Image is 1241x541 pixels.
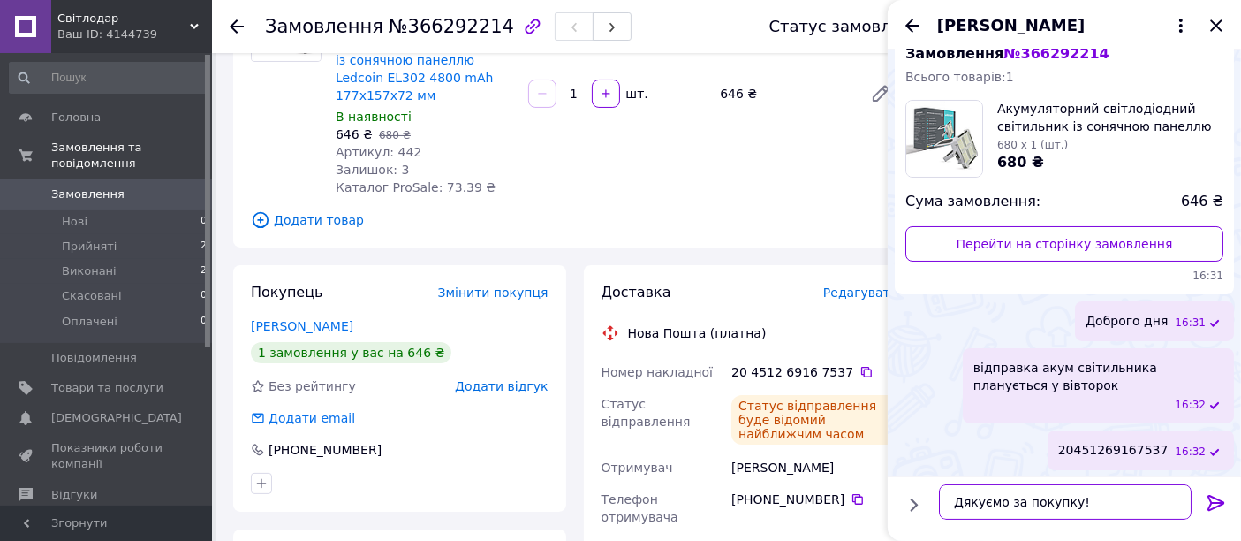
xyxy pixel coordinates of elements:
[602,284,671,301] span: Доставка
[624,324,771,342] div: Нова Пошта (платна)
[336,18,503,103] a: Акумуляторний світлодіодний світильник із сонячною панеллю Ledcoin EL302 4800 mАh 177х157х72 мм
[251,210,898,230] span: Додати товар
[336,110,412,124] span: В наявності
[389,16,514,37] span: №366292214
[201,314,207,330] span: 0
[1175,316,1206,331] span: 16:31 12.10.2025
[51,187,125,202] span: Замовлення
[937,14,1192,37] button: [PERSON_NAME]
[201,239,207,255] span: 2
[51,140,212,171] span: Замовлення та повідомлення
[336,180,496,194] span: Каталог ProSale: 73.39 ₴
[1003,45,1109,62] span: № 366292214
[62,314,117,330] span: Оплачені
[622,85,650,103] div: шт.
[1175,398,1206,413] span: 16:32 12.10.2025
[249,409,357,427] div: Додати email
[455,379,548,393] span: Додати відгук
[62,239,117,255] span: Прийняті
[57,11,190,27] span: Світлодар
[602,461,673,475] span: Отримувач
[1206,15,1227,36] button: Закрити
[602,397,691,429] span: Статус відправлення
[51,487,97,503] span: Відгуки
[269,379,356,393] span: Без рейтингу
[905,269,1223,284] span: 16:31 12.10.2025
[937,14,1085,37] span: [PERSON_NAME]
[336,163,410,177] span: Залишок: 3
[939,484,1192,520] textarea: Дякуємо за покупку!
[267,441,383,459] div: [PHONE_NUMBER]
[265,16,383,37] span: Замовлення
[731,395,898,445] div: Статус відправлення буде відомий найближчим часом
[728,452,902,484] div: [PERSON_NAME]
[336,127,373,141] span: 646 ₴
[731,491,898,508] div: [PHONE_NUMBER]
[863,76,898,111] a: Редагувати
[1058,441,1169,460] span: 20451269167537
[905,45,1109,62] span: Замовлення
[973,359,1223,394] span: відправка акум світильника планується у вівторок
[902,493,925,516] button: Показати кнопки
[251,319,353,333] a: [PERSON_NAME]
[267,409,357,427] div: Додати email
[51,350,137,366] span: Повідомлення
[62,263,117,279] span: Виконані
[602,365,714,379] span: Номер накладної
[438,286,549,300] span: Змінити покупця
[1175,445,1206,460] span: 16:32 12.10.2025
[9,62,208,94] input: Пошук
[602,492,678,524] span: Телефон отримувача
[1181,192,1223,212] span: 646 ₴
[906,101,982,177] img: 6876139698_w100_h100_akkumulyatornyj-svetodiodnyj-svetilnik.jpg
[823,286,898,300] span: Редагувати
[769,18,932,35] div: Статус замовлення
[251,342,451,363] div: 1 замовлення у вас на 646 ₴
[251,284,323,301] span: Покупець
[997,154,1044,171] span: 680 ₴
[905,226,1223,262] a: Перейти на сторінку замовлення
[902,15,923,36] button: Назад
[230,18,244,35] div: Повернутися назад
[905,192,1040,212] span: Сума замовлення:
[62,214,87,230] span: Нові
[379,129,411,141] span: 680 ₴
[51,410,182,426] span: [DEMOGRAPHIC_DATA]
[51,110,101,126] span: Головна
[997,100,1223,135] span: Акумуляторний світлодіодний світильник із сонячною панеллю Ledcoin EL302 4800 mАh 177х157х72 мм
[1086,312,1168,331] span: Доброго дня
[731,363,898,381] div: 20 4512 6916 7537
[51,380,163,396] span: Товари та послуги
[201,214,207,230] span: 0
[201,288,207,304] span: 0
[336,145,421,159] span: Артикул: 442
[713,81,856,106] div: 646 ₴
[201,263,207,279] span: 2
[51,440,163,472] span: Показники роботи компанії
[62,288,122,304] span: Скасовані
[997,139,1068,151] span: 680 x 1 (шт.)
[905,70,1014,84] span: Всього товарів: 1
[57,27,212,42] div: Ваш ID: 4144739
